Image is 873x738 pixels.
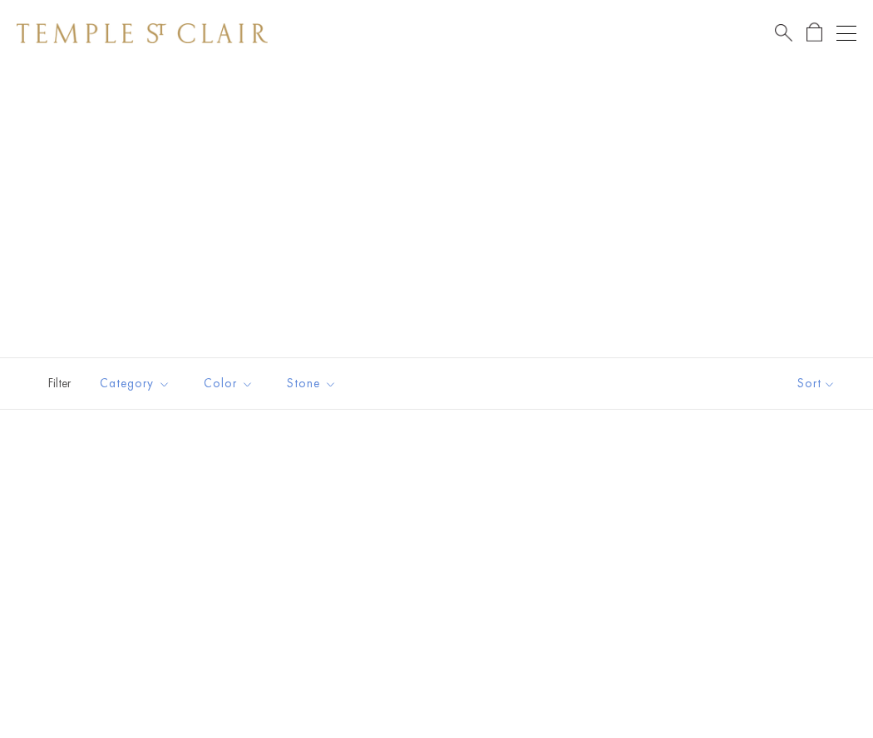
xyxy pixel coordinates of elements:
[274,365,349,402] button: Stone
[191,365,266,402] button: Color
[806,22,822,43] a: Open Shopping Bag
[760,358,873,409] button: Show sort by
[87,365,183,402] button: Category
[279,373,349,394] span: Stone
[91,373,183,394] span: Category
[195,373,266,394] span: Color
[836,23,856,43] button: Open navigation
[775,22,792,43] a: Search
[17,23,268,43] img: Temple St. Clair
